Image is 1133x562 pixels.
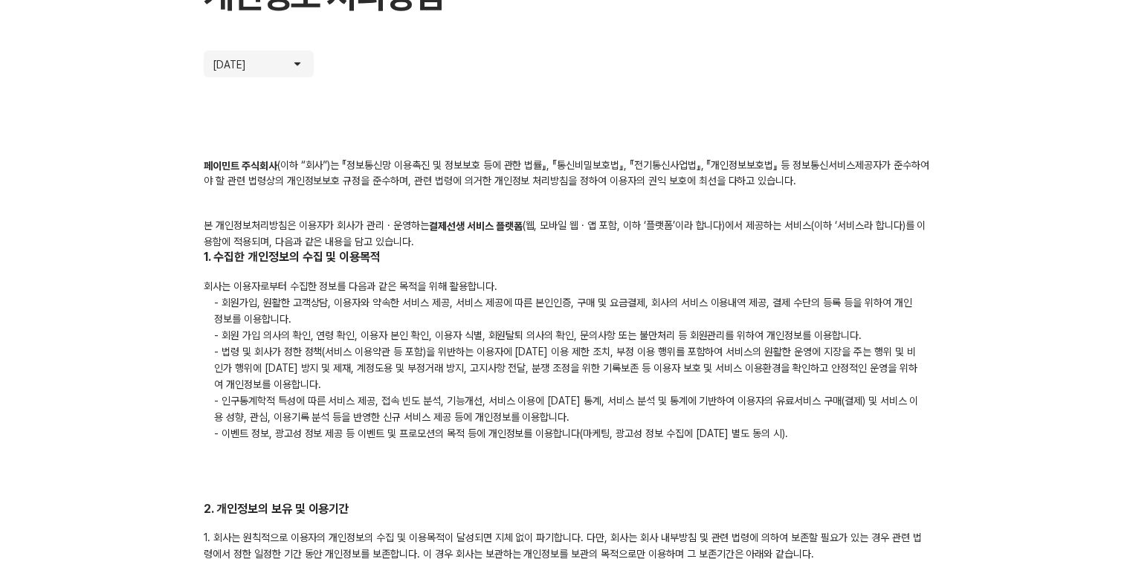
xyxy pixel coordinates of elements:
p: [DATE] [213,56,257,71]
p: - 인구통계학적 특성에 따른 서비스 제공, 접속 빈도 분석, 기능개선, 서비스 이용에 [DATE] 통계, 서비스 분석 및 통계에 기반하여 이용자의 유료서비스 구매(결제) 및 ... [204,393,929,425]
h2: 2. 개인정보의 보유 및 이용기간 [204,501,929,518]
h2: 1. 수집한 개인정보의 수집 및 이용목적 [204,249,929,266]
p: - 회원가입, 원활한 고객상담, 이용자와 약속한 서비스 제공, 서비스 제공에 따른 본인인증, 구매 및 요금결제, 회사의 서비스 이용내역 제공, 결제 수단의 등록 등을 위하여 ... [204,294,929,327]
button: [DATE] [204,51,314,77]
p: - 회원 가입 의사의 확인, 연령 확인, 이용자 본인 확인, 이용자 식별, 회원탈퇴 의사의 확인, 문의사항 또는 불만처리 등 회원관리를 위하여 개인정보를 이용합니다. [204,327,929,343]
b: 페이민트 주식회사 [204,160,277,172]
b: 결제선생 서비스 플랫폼 [429,221,523,233]
p: - 이벤트 정보, 광고성 정보 제공 등 이벤트 및 프로모션의 목적 등에 개인정보를 이용합니다(마케팅, 광고성 정보 수집에 [DATE] 별도 동의 시). [204,425,929,442]
div: 회사는 이용자로부터 수집한 정보를 다음과 같은 목적을 위해 활용합니다. [204,278,929,442]
img: arrow icon [290,56,305,71]
p: - 법령 및 회사가 정한 정책(서비스 이용약관 등 포함)을 위반하는 이용자에 [DATE] 이용 제한 조치, 부정 이용 행위를 포함하여 서비스의 원활한 운영에 지장을 주는 행위... [204,343,929,393]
